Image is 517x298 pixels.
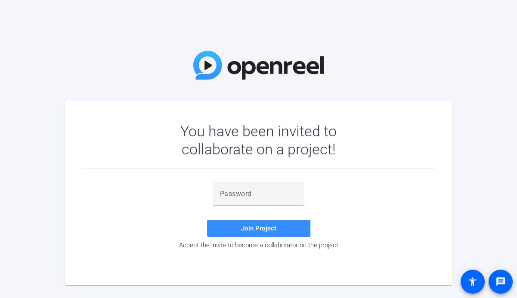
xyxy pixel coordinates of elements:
img: OpenReel Logo [193,51,324,80]
mat-icon: message [495,276,506,287]
div: Accept the invite to become a collaborator on the project [82,241,435,249]
input: Password [220,189,297,199]
button: Join Project [207,220,310,237]
mat-icon: accessibility [467,276,478,287]
div: You have been invited to collaborate on a project! [155,122,362,158]
span: Join Project [241,224,276,232]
